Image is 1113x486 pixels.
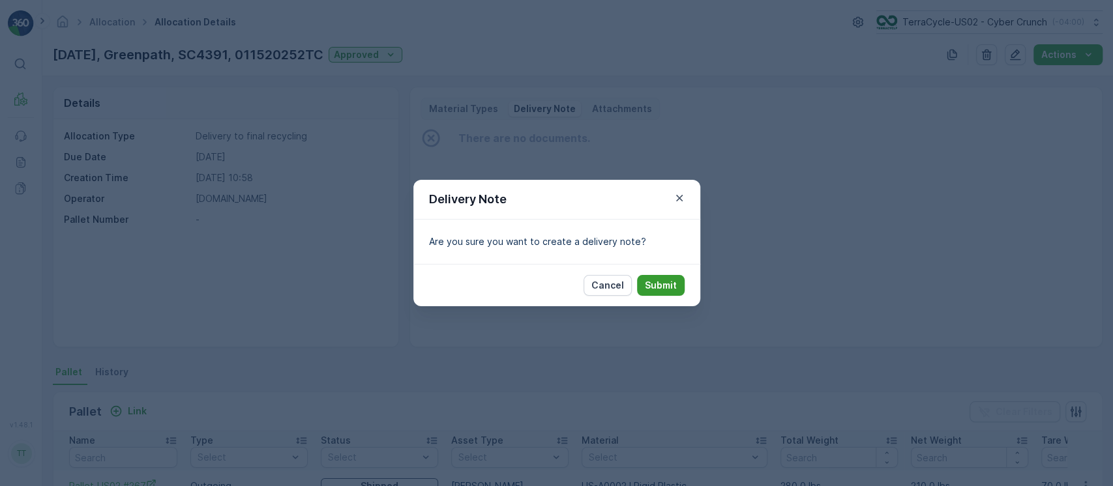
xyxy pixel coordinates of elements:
[584,275,632,296] button: Cancel
[637,275,685,296] button: Submit
[429,235,685,248] p: Are you sure you want to create a delivery note?
[591,279,624,292] p: Cancel
[429,190,507,208] p: Delivery Note
[645,279,677,292] p: Submit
